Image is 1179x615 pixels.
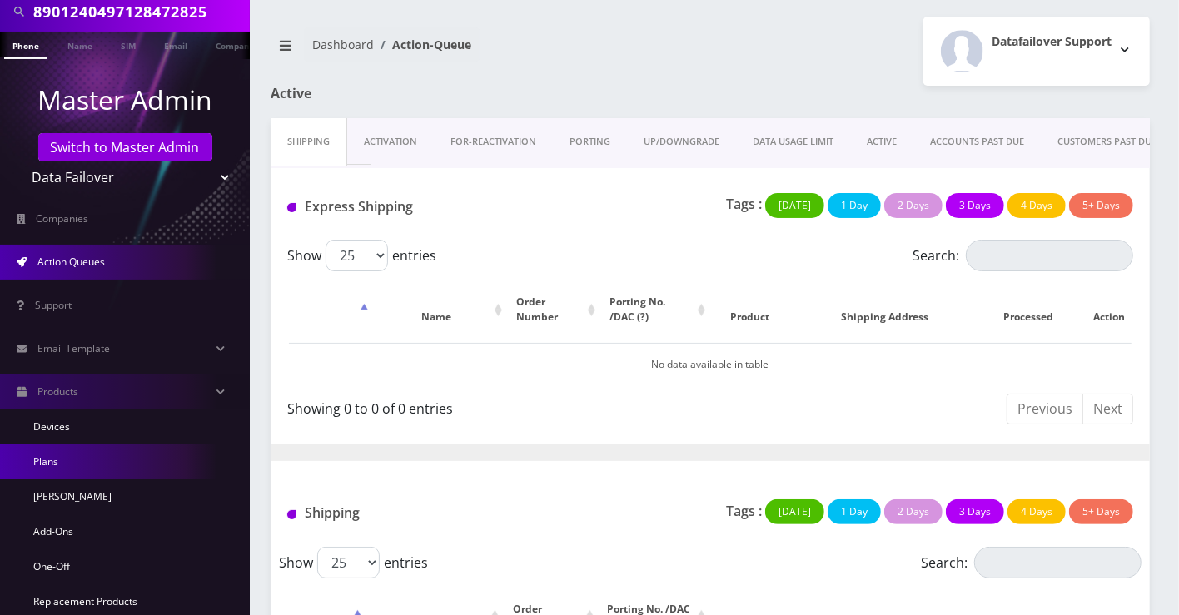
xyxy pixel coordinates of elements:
[921,547,1142,578] label: Search:
[726,194,762,214] p: Tags :
[434,118,553,166] a: FOR-REActivation
[37,384,78,399] span: Products
[726,501,762,521] p: Tags :
[992,35,1112,49] h2: Datafailover Support
[287,510,296,519] img: Shipping
[828,193,881,218] button: 1 Day
[287,505,553,521] h1: Shipping
[317,547,380,578] select: Showentries
[38,133,212,161] a: Switch to Master Admin
[923,17,1150,86] button: Datafailover Support
[271,86,547,102] h1: Active
[790,278,979,341] th: Shipping Address
[913,240,1133,271] label: Search:
[828,499,881,524] button: 1 Day
[374,278,507,341] th: Name: activate to sort column ascending
[946,499,1004,524] button: 3 Days
[884,499,943,524] button: 2 Days
[1007,394,1083,424] a: Previous
[601,278,709,341] th: Porting No. /DAC (?): activate to sort column ascending
[287,392,698,419] div: Showing 0 to 0 of 0 entries
[913,118,1041,166] a: ACCOUNTS PAST DUE
[553,118,627,166] a: PORTING
[112,32,144,57] a: SIM
[946,193,1004,218] button: 3 Days
[1041,118,1173,166] a: CUSTOMERS PAST DUE
[279,547,428,578] label: Show entries
[1069,499,1133,524] button: 5+ Days
[736,118,850,166] a: DATA USAGE LIMIT
[974,547,1142,578] input: Search:
[1069,193,1133,218] button: 5+ Days
[326,240,388,271] select: Showentries
[1007,193,1066,218] button: 4 Days
[1007,499,1066,524] button: 4 Days
[156,32,196,57] a: Email
[35,298,72,312] span: Support
[374,36,471,53] li: Action-Queue
[765,193,824,218] button: [DATE]
[312,37,374,52] a: Dashboard
[271,118,347,166] a: Shipping
[37,341,110,355] span: Email Template
[347,118,434,166] a: Activation
[508,278,599,341] th: Order Number: activate to sort column ascending
[287,199,553,215] h1: Express Shipping
[59,32,101,57] a: Name
[287,203,296,212] img: Express Shipping
[765,499,824,524] button: [DATE]
[884,193,943,218] button: 2 Days
[289,343,1132,385] td: No data available in table
[966,240,1133,271] input: Search:
[271,27,698,75] nav: breadcrumb
[1082,394,1133,424] a: Next
[289,278,372,341] th: : activate to sort column descending
[711,278,788,341] th: Product
[850,118,913,166] a: ACTIVE
[1087,278,1132,341] th: Action
[37,255,105,269] span: Action Queues
[981,278,1085,341] th: Processed: activate to sort column ascending
[207,32,263,57] a: Company
[37,211,89,226] span: Companies
[287,240,436,271] label: Show entries
[627,118,736,166] a: UP/DOWNGRADE
[4,32,47,59] a: Phone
